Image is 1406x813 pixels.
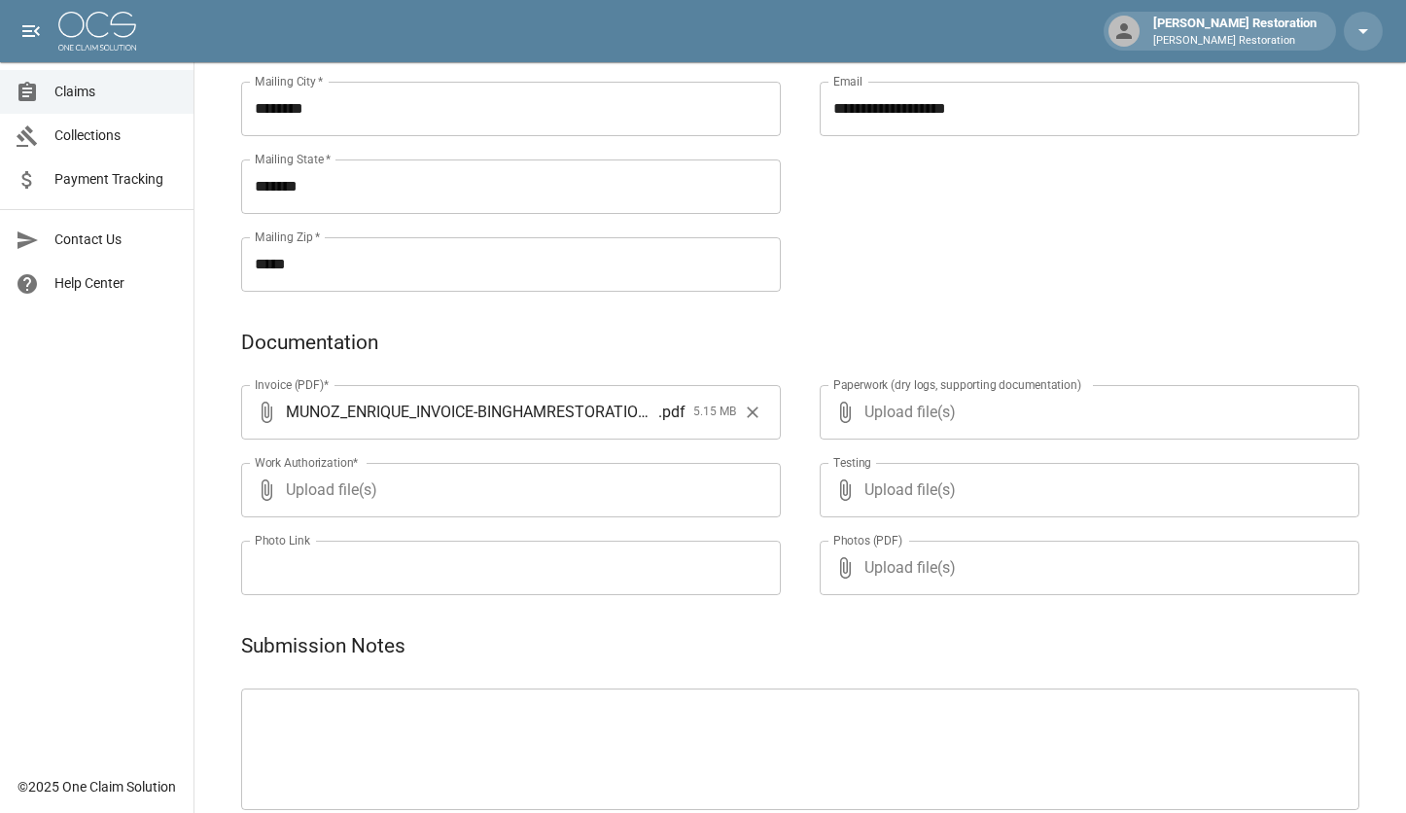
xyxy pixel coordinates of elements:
[864,541,1307,595] span: Upload file(s)
[255,151,331,167] label: Mailing State
[1145,14,1324,49] div: [PERSON_NAME] Restoration
[54,230,178,250] span: Contact Us
[864,385,1307,440] span: Upload file(s)
[1153,33,1317,50] p: [PERSON_NAME] Restoration
[54,169,178,190] span: Payment Tracking
[738,398,767,427] button: Clear
[12,12,51,51] button: open drawer
[18,777,176,796] div: © 2025 One Claim Solution
[833,73,862,89] label: Email
[255,376,330,393] label: Invoice (PDF)*
[54,125,178,146] span: Collections
[255,229,321,245] label: Mailing Zip
[54,273,178,294] span: Help Center
[286,463,728,517] span: Upload file(s)
[693,403,736,422] span: 5.15 MB
[54,82,178,102] span: Claims
[833,454,871,471] label: Testing
[833,376,1081,393] label: Paperwork (dry logs, supporting documentation)
[658,401,685,423] span: . pdf
[255,532,310,548] label: Photo Link
[286,401,658,423] span: MUNOZ_ENRIQUE_INVOICE-BINGHAMRESTORATION-PHX
[255,73,324,89] label: Mailing City
[833,532,902,548] label: Photos (PDF)
[864,463,1307,517] span: Upload file(s)
[255,454,359,471] label: Work Authorization*
[58,12,136,51] img: ocs-logo-white-transparent.png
